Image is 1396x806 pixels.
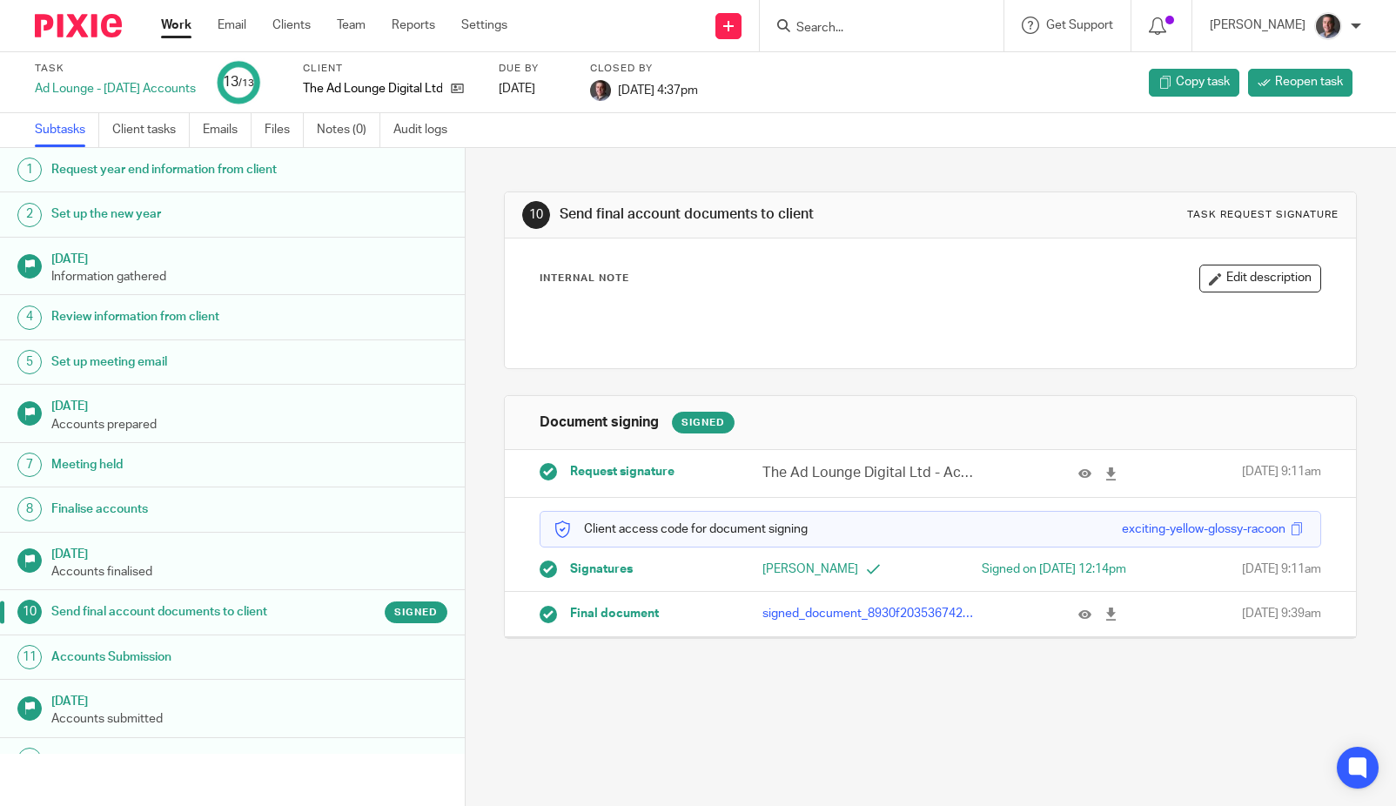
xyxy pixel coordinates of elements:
[51,688,447,710] h1: [DATE]
[570,561,633,578] span: Signatures
[540,413,659,432] h1: Document signing
[522,201,550,229] div: 10
[618,84,698,96] span: [DATE] 4:37pm
[570,605,659,622] span: Final document
[1176,73,1230,91] span: Copy task
[393,113,460,147] a: Audit logs
[265,113,304,147] a: Files
[218,17,246,34] a: Email
[35,62,196,76] label: Task
[51,644,315,670] h1: Accounts Submission
[392,17,435,34] a: Reports
[303,62,477,76] label: Client
[1199,265,1321,292] button: Edit description
[17,497,42,521] div: 8
[51,710,447,728] p: Accounts submitted
[1314,12,1342,40] img: CP%20Headshot.jpeg
[203,113,252,147] a: Emails
[51,599,315,625] h1: Send final account documents to client
[51,452,315,478] h1: Meeting held
[51,541,447,563] h1: [DATE]
[1242,561,1321,578] span: [DATE] 9:11am
[762,463,976,483] p: The Ad Lounge Digital Ltd - Accounts - [DATE].pdf
[51,416,447,433] p: Accounts prepared
[51,201,315,227] h1: Set up the new year
[317,113,380,147] a: Notes (0)
[1248,69,1352,97] a: Reopen task
[560,205,968,224] h1: Send final account documents to client
[51,304,315,330] h1: Review information from client
[17,453,42,477] div: 7
[161,17,191,34] a: Work
[303,80,442,97] p: The Ad Lounge Digital Ltd
[1149,69,1239,97] a: Copy task
[17,350,42,374] div: 5
[1122,521,1285,538] div: exciting-yellow-glossy-racoon
[762,605,976,622] p: signed_document_8930f203536742509ceed6937719fea1.pdf
[1046,19,1113,31] span: Get Support
[51,563,447,581] p: Accounts finalised
[17,306,42,330] div: 4
[795,21,951,37] input: Search
[1275,73,1343,91] span: Reopen task
[112,113,190,147] a: Client tasks
[51,157,315,183] h1: Request year end information from client
[499,62,568,76] label: Due by
[238,78,254,88] small: /13
[51,393,447,415] h1: [DATE]
[540,272,629,285] p: Internal Note
[554,521,808,538] p: Client access code for document signing
[1210,17,1305,34] p: [PERSON_NAME]
[51,747,315,773] h1: Payment
[672,412,735,433] div: Signed
[17,203,42,227] div: 2
[337,17,366,34] a: Team
[35,80,196,97] div: Ad Lounge - [DATE] Accounts
[1242,605,1321,622] span: [DATE] 9:39am
[1242,463,1321,483] span: [DATE] 9:11am
[17,645,42,669] div: 11
[272,17,311,34] a: Clients
[51,246,447,268] h1: [DATE]
[461,17,507,34] a: Settings
[17,748,42,772] div: 13
[1187,208,1339,222] div: Task request signature
[35,14,122,37] img: Pixie
[51,268,447,285] p: Information gathered
[51,349,315,375] h1: Set up meeting email
[590,80,611,101] img: CP%20Headshot.jpeg
[17,600,42,624] div: 10
[35,113,99,147] a: Subtasks
[394,605,438,620] span: Signed
[958,561,1126,578] div: Signed on [DATE] 12:14pm
[499,80,568,97] div: [DATE]
[590,62,698,76] label: Closed by
[51,496,315,522] h1: Finalise accounts
[762,561,930,578] p: [PERSON_NAME]
[223,72,254,92] div: 13
[570,463,675,480] span: Request signature
[17,158,42,182] div: 1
